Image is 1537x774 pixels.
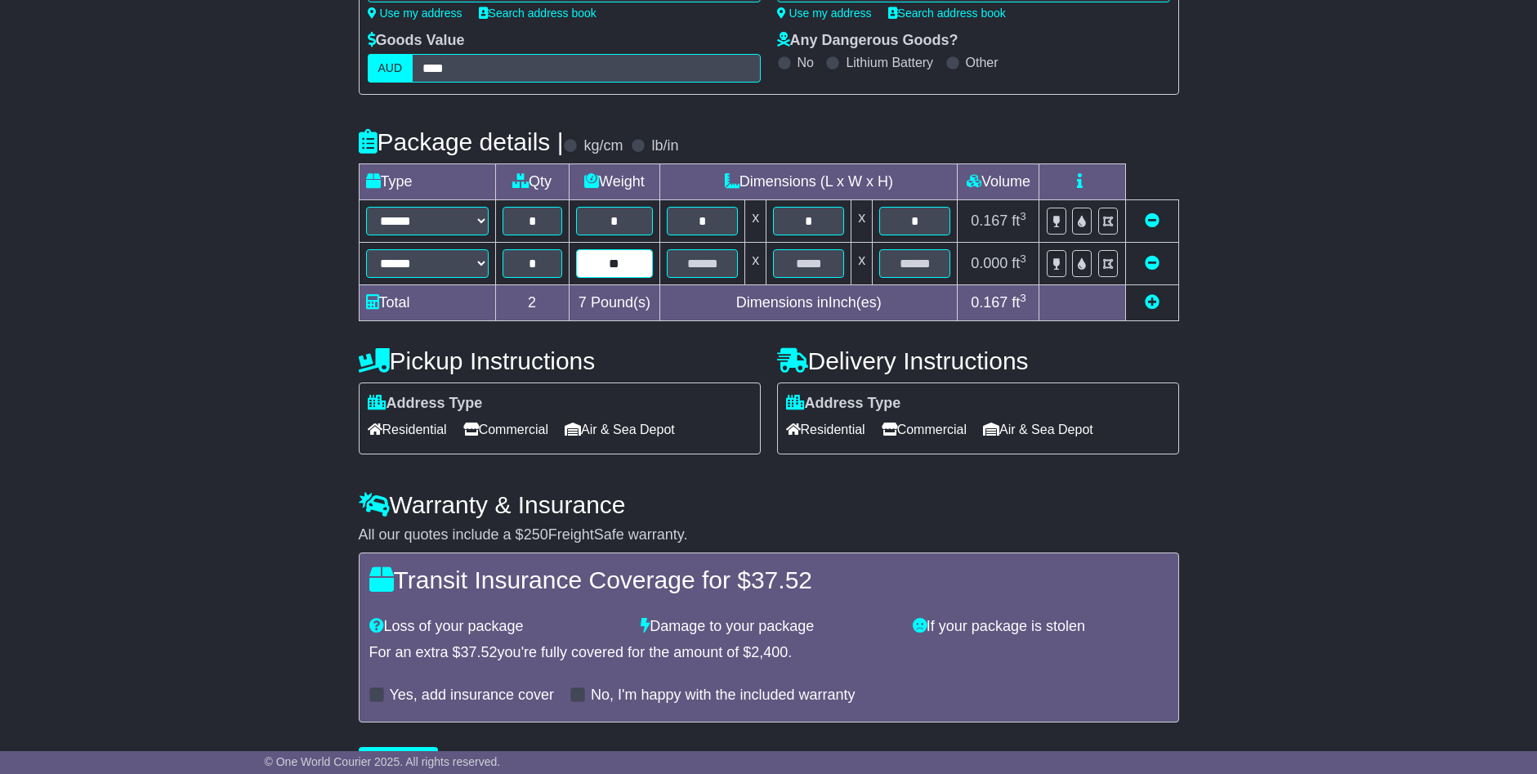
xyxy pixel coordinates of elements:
[359,491,1179,518] h4: Warranty & Insurance
[966,55,999,70] label: Other
[1020,210,1026,222] sup: 3
[905,618,1177,636] div: If your package is stolen
[786,417,865,442] span: Residential
[359,347,761,374] h4: Pickup Instructions
[369,566,1168,593] h4: Transit Insurance Coverage for $
[569,285,660,321] td: Pound(s)
[660,285,958,321] td: Dimensions in Inch(es)
[777,7,872,20] a: Use my address
[524,526,548,543] span: 250
[1012,294,1026,311] span: ft
[369,644,1168,662] div: For an extra $ you're fully covered for the amount of $ .
[1012,213,1026,229] span: ft
[751,644,788,660] span: 2,400
[1012,255,1026,271] span: ft
[1020,292,1026,304] sup: 3
[565,417,675,442] span: Air & Sea Depot
[1020,253,1026,265] sup: 3
[1145,255,1159,271] a: Remove this item
[851,243,873,285] td: x
[359,285,495,321] td: Total
[368,395,483,413] label: Address Type
[265,755,501,768] span: © One World Courier 2025. All rights reserved.
[851,200,873,243] td: x
[359,128,564,155] h4: Package details |
[361,618,633,636] div: Loss of your package
[632,618,905,636] div: Damage to your package
[660,164,958,200] td: Dimensions (L x W x H)
[569,164,660,200] td: Weight
[651,137,678,155] label: lb/in
[368,7,462,20] a: Use my address
[479,7,596,20] a: Search address book
[368,32,465,50] label: Goods Value
[971,213,1008,229] span: 0.167
[359,164,495,200] td: Type
[579,294,587,311] span: 7
[846,55,933,70] label: Lithium Battery
[463,417,548,442] span: Commercial
[1145,294,1159,311] a: Add new item
[971,255,1008,271] span: 0.000
[888,7,1006,20] a: Search address book
[786,395,901,413] label: Address Type
[1145,213,1159,229] a: Remove this item
[591,687,856,705] label: No, I'm happy with the included warranty
[368,417,447,442] span: Residential
[798,55,814,70] label: No
[882,417,967,442] span: Commercial
[777,347,1179,374] h4: Delivery Instructions
[495,164,569,200] td: Qty
[777,32,958,50] label: Any Dangerous Goods?
[983,417,1093,442] span: Air & Sea Depot
[745,243,766,285] td: x
[359,526,1179,544] div: All our quotes include a $ FreightSafe warranty.
[751,566,812,593] span: 37.52
[461,644,498,660] span: 37.52
[958,164,1039,200] td: Volume
[583,137,623,155] label: kg/cm
[971,294,1008,311] span: 0.167
[368,54,413,83] label: AUD
[390,687,554,705] label: Yes, add insurance cover
[745,200,766,243] td: x
[495,285,569,321] td: 2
